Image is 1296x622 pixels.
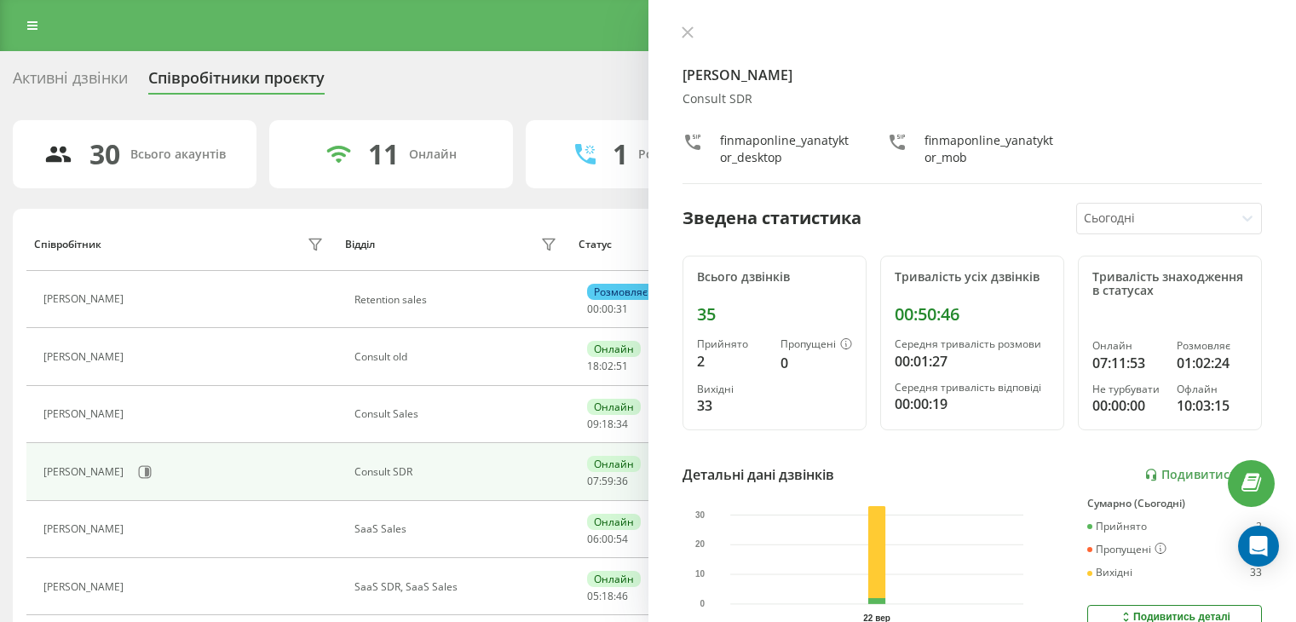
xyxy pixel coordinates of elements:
[1087,567,1132,579] div: Вихідні
[697,351,767,371] div: 2
[697,304,852,325] div: 35
[587,589,599,603] span: 05
[683,65,1263,85] h4: [PERSON_NAME]
[602,532,613,546] span: 00
[1177,383,1247,395] div: Офлайн
[43,293,128,305] div: [PERSON_NAME]
[613,138,628,170] div: 1
[579,239,612,251] div: Статус
[1177,353,1247,373] div: 01:02:24
[587,284,654,300] div: Розмовляє
[700,599,705,608] text: 0
[697,395,767,416] div: 33
[587,341,641,357] div: Онлайн
[368,138,399,170] div: 11
[602,359,613,373] span: 02
[602,302,613,316] span: 00
[89,138,120,170] div: 30
[1144,468,1262,482] a: Подивитись звіт
[587,456,641,472] div: Онлайн
[780,338,852,352] div: Пропущені
[683,464,834,485] div: Детальні дані дзвінків
[697,270,852,285] div: Всього дзвінків
[354,294,562,306] div: Retention sales
[1177,340,1247,352] div: Розмовляє
[1256,521,1262,533] div: 2
[409,147,457,162] div: Онлайн
[587,590,628,602] div: : :
[602,474,613,488] span: 59
[587,302,599,316] span: 00
[895,270,1050,285] div: Тривалість усіх дзвінків
[43,581,128,593] div: [PERSON_NAME]
[695,510,706,520] text: 30
[602,589,613,603] span: 18
[616,417,628,431] span: 34
[354,408,562,420] div: Consult Sales
[587,475,628,487] div: : :
[895,382,1050,394] div: Середня тривалість відповіді
[354,581,562,593] div: SaaS SDR, SaaS Sales
[1238,526,1279,567] div: Open Intercom Messenger
[638,147,721,162] div: Розмовляють
[345,239,375,251] div: Відділ
[587,399,641,415] div: Онлайн
[1087,498,1262,510] div: Сумарно (Сьогодні)
[895,394,1050,414] div: 00:00:19
[1092,353,1163,373] div: 07:11:53
[43,408,128,420] div: [PERSON_NAME]
[43,523,128,535] div: [PERSON_NAME]
[616,474,628,488] span: 36
[148,69,325,95] div: Співробітники проєкту
[895,351,1050,371] div: 00:01:27
[587,303,628,315] div: : :
[616,589,628,603] span: 46
[354,351,562,363] div: Consult old
[587,474,599,488] span: 07
[354,523,562,535] div: SaaS Sales
[1087,543,1166,556] div: Пропущені
[683,92,1263,107] div: Consult SDR
[616,302,628,316] span: 31
[587,514,641,530] div: Онлайн
[43,351,128,363] div: [PERSON_NAME]
[587,360,628,372] div: : :
[697,383,767,395] div: Вихідні
[1250,567,1262,579] div: 33
[587,417,599,431] span: 09
[587,359,599,373] span: 18
[1087,521,1147,533] div: Прийнято
[1177,395,1247,416] div: 10:03:15
[587,571,641,587] div: Онлайн
[697,338,767,350] div: Прийнято
[616,359,628,373] span: 51
[587,418,628,430] div: : :
[1092,383,1163,395] div: Не турбувати
[895,338,1050,350] div: Середня тривалість розмови
[1092,270,1247,299] div: Тривалість знаходження в статусах
[1092,340,1163,352] div: Онлайн
[695,540,706,550] text: 20
[43,466,128,478] div: [PERSON_NAME]
[354,466,562,478] div: Consult SDR
[587,533,628,545] div: : :
[587,532,599,546] span: 06
[616,532,628,546] span: 54
[695,569,706,579] text: 10
[780,353,852,373] div: 0
[130,147,226,162] div: Всього акаунтів
[895,304,1050,325] div: 00:50:46
[683,205,861,231] div: Зведена статистика
[34,239,101,251] div: Співробітник
[602,417,613,431] span: 18
[1092,395,1163,416] div: 00:00:00
[13,69,128,95] div: Активні дзвінки
[924,132,1057,166] div: finmaponline_yanatyktor_mob
[720,132,853,166] div: finmaponline_yanatyktor_desktop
